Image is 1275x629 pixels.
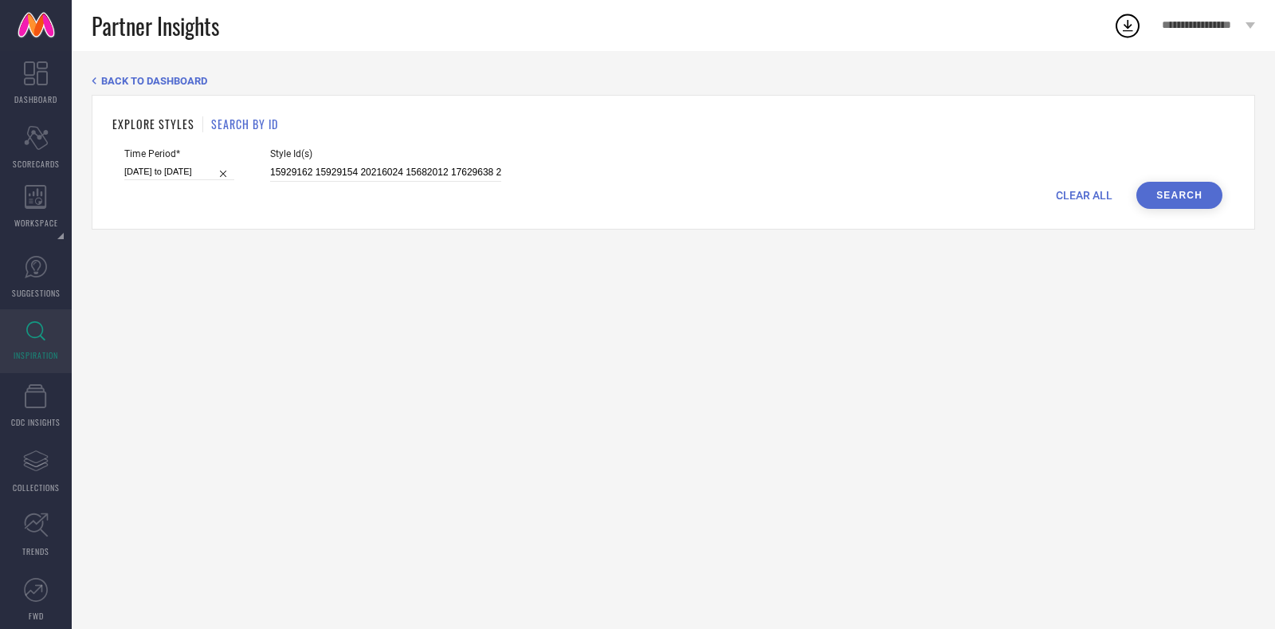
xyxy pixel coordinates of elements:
span: Style Id(s) [270,148,501,159]
span: INSPIRATION [14,349,58,361]
span: Partner Insights [92,10,219,42]
span: BACK TO DASHBOARD [101,75,207,87]
h1: EXPLORE STYLES [112,116,194,132]
input: Select time period [124,163,234,180]
div: Back TO Dashboard [92,75,1255,87]
span: WORKSPACE [14,217,58,229]
span: Time Period* [124,148,234,159]
span: CDC INSIGHTS [11,416,61,428]
span: SUGGESTIONS [12,287,61,299]
div: Open download list [1113,11,1142,40]
span: FWD [29,610,44,622]
button: Search [1136,182,1222,209]
h1: SEARCH BY ID [211,116,278,132]
span: DASHBOARD [14,93,57,105]
span: TRENDS [22,545,49,557]
span: COLLECTIONS [13,482,60,493]
input: Enter comma separated style ids e.g. 12345, 67890 [270,163,501,182]
span: CLEAR ALL [1056,189,1112,202]
span: SCORECARDS [13,158,60,170]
